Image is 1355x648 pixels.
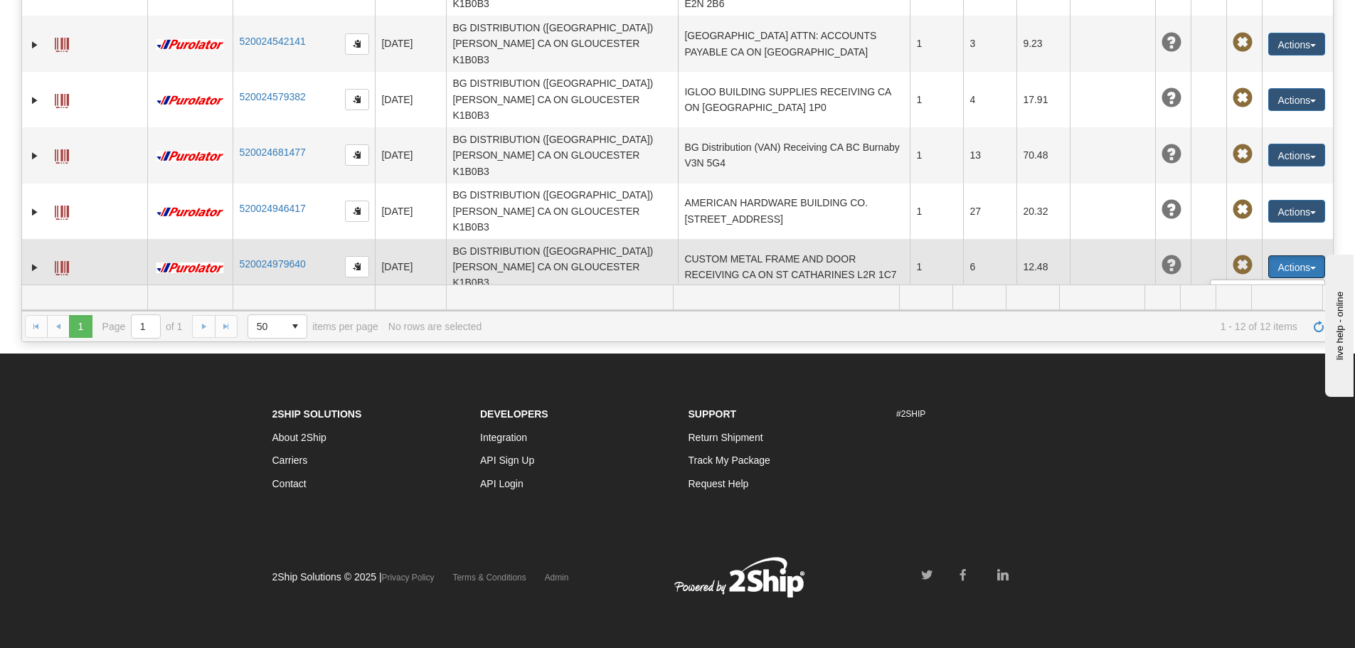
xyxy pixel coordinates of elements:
[1162,33,1181,53] span: Unknown
[1233,255,1253,275] span: Pickup Not Assigned
[1016,184,1070,239] td: 20.32
[272,478,307,489] a: Contact
[1307,315,1330,338] a: Refresh
[1268,144,1325,166] button: Actions
[345,89,369,110] button: Copy to clipboard
[678,127,910,183] td: BG Distribution (VAN) Receiving CA BC Burnaby V3N 5G4
[446,72,678,127] td: BG DISTRIBUTION ([GEOGRAPHIC_DATA]) [PERSON_NAME] CA ON GLOUCESTER K1B0B3
[28,93,42,107] a: Expand
[910,72,963,127] td: 1
[239,36,305,47] a: 520024542141
[69,315,92,338] span: Page 1
[963,239,1016,294] td: 6
[678,16,910,71] td: [GEOGRAPHIC_DATA] ATTN: ACCOUNTS PAYABLE CA ON [GEOGRAPHIC_DATA]
[491,321,1297,332] span: 1 - 12 of 12 items
[55,87,69,110] a: Label
[132,315,160,338] input: Page 1
[446,127,678,183] td: BG DISTRIBUTION ([GEOGRAPHIC_DATA]) [PERSON_NAME] CA ON GLOUCESTER K1B0B3
[910,239,963,294] td: 1
[453,573,526,583] a: Terms & Conditions
[248,314,378,339] span: items per page
[545,573,569,583] a: Admin
[239,258,305,270] a: 520024979640
[678,239,910,294] td: CUSTOM METAL FRAME AND DOOR RECEIVING CA ON ST CATHARINES L2R 1C7
[345,256,369,277] button: Copy to clipboard
[28,149,42,163] a: Expand
[480,455,534,466] a: API Sign Up
[248,314,307,339] span: Page sizes drop down
[1016,72,1070,127] td: 17.91
[1233,200,1253,220] span: Pickup Not Assigned
[910,127,963,183] td: 1
[963,184,1016,239] td: 27
[896,410,1083,419] h6: #2SHIP
[963,16,1016,71] td: 3
[910,184,963,239] td: 1
[375,16,446,71] td: [DATE]
[272,432,326,443] a: About 2Ship
[480,432,527,443] a: Integration
[689,478,749,489] a: Request Help
[154,95,226,106] img: 11 - Purolator
[1322,251,1354,396] iframe: chat widget
[345,144,369,166] button: Copy to clipboard
[375,239,446,294] td: [DATE]
[154,151,226,161] img: 11 - Purolator
[1211,284,1324,302] a: Edit
[1233,33,1253,53] span: Pickup Not Assigned
[239,147,305,158] a: 520024681477
[272,408,362,420] strong: 2Ship Solutions
[1268,33,1325,55] button: Actions
[1016,127,1070,183] td: 70.48
[55,255,69,277] a: Label
[257,319,275,334] span: 50
[678,72,910,127] td: IGLOO BUILDING SUPPLIES RECEIVING CA ON [GEOGRAPHIC_DATA] 1P0
[480,408,548,420] strong: Developers
[28,260,42,275] a: Expand
[1233,88,1253,108] span: Pickup Not Assigned
[375,127,446,183] td: [DATE]
[1162,200,1181,220] span: Unknown
[963,127,1016,183] td: 13
[1233,144,1253,164] span: Pickup Not Assigned
[963,72,1016,127] td: 4
[154,262,226,273] img: 11 - Purolator
[375,184,446,239] td: [DATE]
[689,408,737,420] strong: Support
[910,16,963,71] td: 1
[689,432,763,443] a: Return Shipment
[446,16,678,71] td: BG DISTRIBUTION ([GEOGRAPHIC_DATA]) [PERSON_NAME] CA ON GLOUCESTER K1B0B3
[1162,255,1181,275] span: Unknown
[284,315,307,338] span: select
[154,207,226,218] img: 11 - Purolator
[382,573,435,583] a: Privacy Policy
[446,184,678,239] td: BG DISTRIBUTION ([GEOGRAPHIC_DATA]) [PERSON_NAME] CA ON GLOUCESTER K1B0B3
[102,314,183,339] span: Page of 1
[375,72,446,127] td: [DATE]
[1268,200,1325,223] button: Actions
[1016,16,1070,71] td: 9.23
[480,478,524,489] a: API Login
[388,321,482,332] div: No rows are selected
[1268,255,1325,278] button: Actions
[1016,239,1070,294] td: 12.48
[272,571,435,583] span: 2Ship Solutions © 2025 |
[1162,88,1181,108] span: Unknown
[678,184,910,239] td: AMERICAN HARDWARE BUILDING CO. [STREET_ADDRESS]
[55,143,69,166] a: Label
[239,91,305,102] a: 520024579382
[55,199,69,222] a: Label
[11,12,132,23] div: live help - online
[689,455,770,466] a: Track My Package
[55,31,69,54] a: Label
[28,205,42,219] a: Expand
[272,455,308,466] a: Carriers
[28,38,42,52] a: Expand
[345,33,369,55] button: Copy to clipboard
[1162,144,1181,164] span: Unknown
[239,203,305,214] a: 520024946417
[446,239,678,294] td: BG DISTRIBUTION ([GEOGRAPHIC_DATA]) [PERSON_NAME] CA ON GLOUCESTER K1B0B3
[1268,88,1325,111] button: Actions
[154,39,226,50] img: 11 - Purolator
[345,201,369,222] button: Copy to clipboard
